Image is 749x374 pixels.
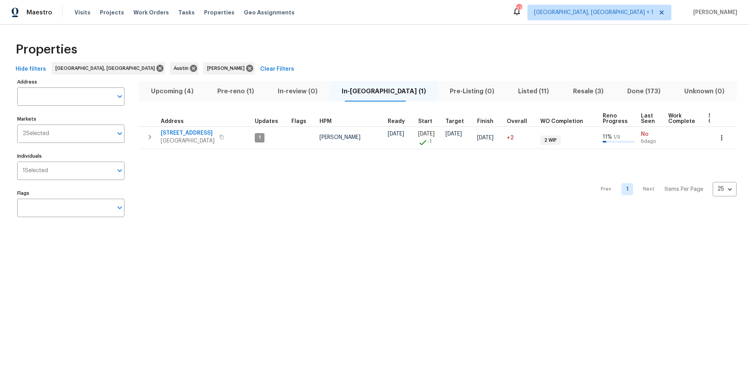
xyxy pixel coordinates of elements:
[713,179,737,199] div: 25
[511,86,556,97] span: Listed (11)
[677,86,732,97] span: Unknown (0)
[23,167,48,174] span: 1 Selected
[428,138,432,146] span: -1
[668,113,695,124] span: Work Complete
[477,119,501,124] div: Projected renovation finish date
[418,131,435,137] span: [DATE]
[133,9,169,16] span: Work Orders
[319,119,332,124] span: HPM
[418,119,439,124] div: Actual renovation start date
[708,113,735,124] span: Setup Complete
[207,64,248,72] span: [PERSON_NAME]
[23,130,49,137] span: 2 Selected
[641,130,662,138] span: No
[203,62,255,75] div: [PERSON_NAME]
[178,10,195,15] span: Tasks
[534,9,653,16] span: [GEOGRAPHIC_DATA], [GEOGRAPHIC_DATA] + 1
[114,91,125,102] button: Open
[418,119,432,124] span: Start
[566,86,611,97] span: Resale (3)
[641,138,662,145] span: 6d ago
[257,62,297,77] button: Clear Filters
[16,64,46,74] span: Hide filters
[445,119,464,124] span: Target
[593,154,737,225] nav: Pagination Navigation
[12,62,49,77] button: Hide filters
[256,134,264,141] span: 1
[17,191,124,196] label: Flags
[114,202,125,213] button: Open
[114,128,125,139] button: Open
[603,113,628,124] span: Reno Progress
[319,135,360,140] span: [PERSON_NAME]
[51,62,165,75] div: [GEOGRAPHIC_DATA], [GEOGRAPHIC_DATA]
[161,137,215,145] span: [GEOGRAPHIC_DATA]
[477,135,493,141] span: [DATE]
[442,86,501,97] span: Pre-Listing (0)
[507,119,534,124] div: Days past target finish date
[477,119,493,124] span: Finish
[55,64,158,72] span: [GEOGRAPHIC_DATA], [GEOGRAPHIC_DATA]
[260,64,294,74] span: Clear Filters
[144,86,201,97] span: Upcoming (4)
[541,137,560,144] span: 2 WIP
[504,126,537,149] td: 2 day(s) past target finish date
[690,9,737,16] span: [PERSON_NAME]
[114,165,125,176] button: Open
[244,9,295,16] span: Geo Assignments
[516,5,522,12] div: 27
[174,64,192,72] span: Austin
[170,62,199,75] div: Austin
[507,119,527,124] span: Overall
[161,119,184,124] span: Address
[388,131,404,137] span: [DATE]
[540,119,583,124] span: WO Completion
[334,86,433,97] span: In-[GEOGRAPHIC_DATA] (1)
[621,183,633,195] a: Goto page 1
[415,126,442,149] td: Project started 1 days early
[291,119,306,124] span: Flags
[16,46,77,53] span: Properties
[507,135,514,141] span: +2
[603,134,612,140] span: 11 %
[388,119,405,124] span: Ready
[210,86,261,97] span: Pre-reno (1)
[17,117,124,121] label: Markets
[161,129,215,137] span: [STREET_ADDRESS]
[255,119,278,124] span: Updates
[271,86,325,97] span: In-review (0)
[204,9,234,16] span: Properties
[100,9,124,16] span: Projects
[445,119,471,124] div: Target renovation project end date
[388,119,412,124] div: Earliest renovation start date (first business day after COE or Checkout)
[664,185,703,193] p: Items Per Page
[620,86,667,97] span: Done (173)
[445,131,462,137] span: [DATE]
[75,9,91,16] span: Visits
[613,135,620,139] span: 1 / 9
[27,9,52,16] span: Maestro
[17,80,124,84] label: Address
[641,113,655,124] span: Last Seen
[17,154,124,159] label: Individuals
